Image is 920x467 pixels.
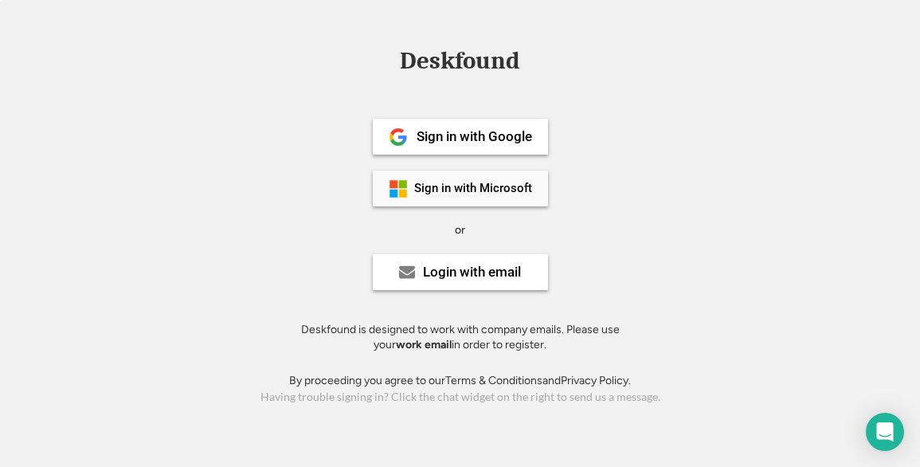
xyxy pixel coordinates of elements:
[281,322,640,353] div: Deskfound is designed to work with company emails. Please use your in order to register.
[455,222,465,238] div: or
[396,338,452,351] strong: work email
[414,182,532,194] div: Sign in with Microsoft
[393,49,528,73] div: Deskfound
[289,373,631,389] div: By proceeding you agree to our and
[445,374,542,387] a: Terms & Conditions
[866,413,904,451] div: Open Intercom Messenger
[389,179,408,198] img: ms-symbollockup_mssymbol_19.png
[423,265,521,279] div: Login with email
[389,128,408,147] img: 1024px-Google__G__Logo.svg.png
[561,374,631,387] a: Privacy Policy.
[417,130,532,143] div: Sign in with Google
